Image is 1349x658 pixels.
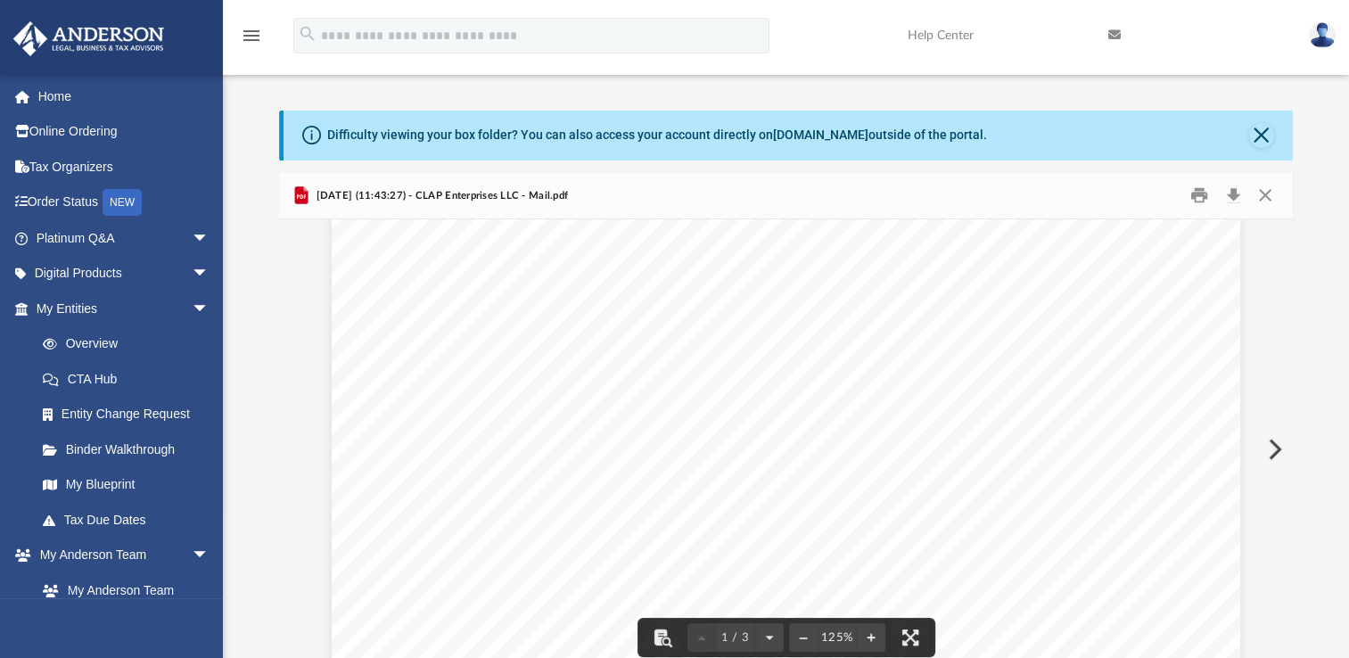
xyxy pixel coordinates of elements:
[857,618,885,657] button: Zoom in
[716,632,755,644] span: 1 / 3
[1217,182,1249,210] button: Download
[192,538,227,574] span: arrow_drop_down
[12,149,236,185] a: Tax Organizers
[716,618,755,657] button: 1 / 3
[192,256,227,292] span: arrow_drop_down
[192,220,227,257] span: arrow_drop_down
[312,188,568,204] span: [DATE] (11:43:27) - CLAP Enterprises LLC - Mail.pdf
[755,618,784,657] button: Next page
[773,127,868,142] a: [DOMAIN_NAME]
[12,185,236,221] a: Order StatusNEW
[1254,424,1293,474] button: Next File
[1249,123,1274,148] button: Close
[103,189,142,216] div: NEW
[1181,182,1217,210] button: Print
[818,632,857,644] div: Current zoom level
[25,397,236,432] a: Entity Change Request
[789,618,818,657] button: Zoom out
[298,24,317,44] i: search
[25,572,218,608] a: My Anderson Team
[327,126,987,144] div: Difficulty viewing your box folder? You can also access your account directly on outside of the p...
[12,538,227,573] a: My Anderson Teamarrow_drop_down
[643,618,682,657] button: Toggle findbar
[12,114,236,150] a: Online Ordering
[25,432,236,467] a: Binder Walkthrough
[12,220,236,256] a: Platinum Q&Aarrow_drop_down
[192,291,227,327] span: arrow_drop_down
[1248,182,1280,210] button: Close
[25,502,236,538] a: Tax Due Dates
[12,291,236,326] a: My Entitiesarrow_drop_down
[25,467,227,503] a: My Blueprint
[241,34,262,46] a: menu
[1309,22,1336,48] img: User Pic
[12,256,236,292] a: Digital Productsarrow_drop_down
[241,25,262,46] i: menu
[12,78,236,114] a: Home
[25,326,236,362] a: Overview
[891,618,930,657] button: Enter fullscreen
[8,21,169,56] img: Anderson Advisors Platinum Portal
[25,361,236,397] a: CTA Hub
